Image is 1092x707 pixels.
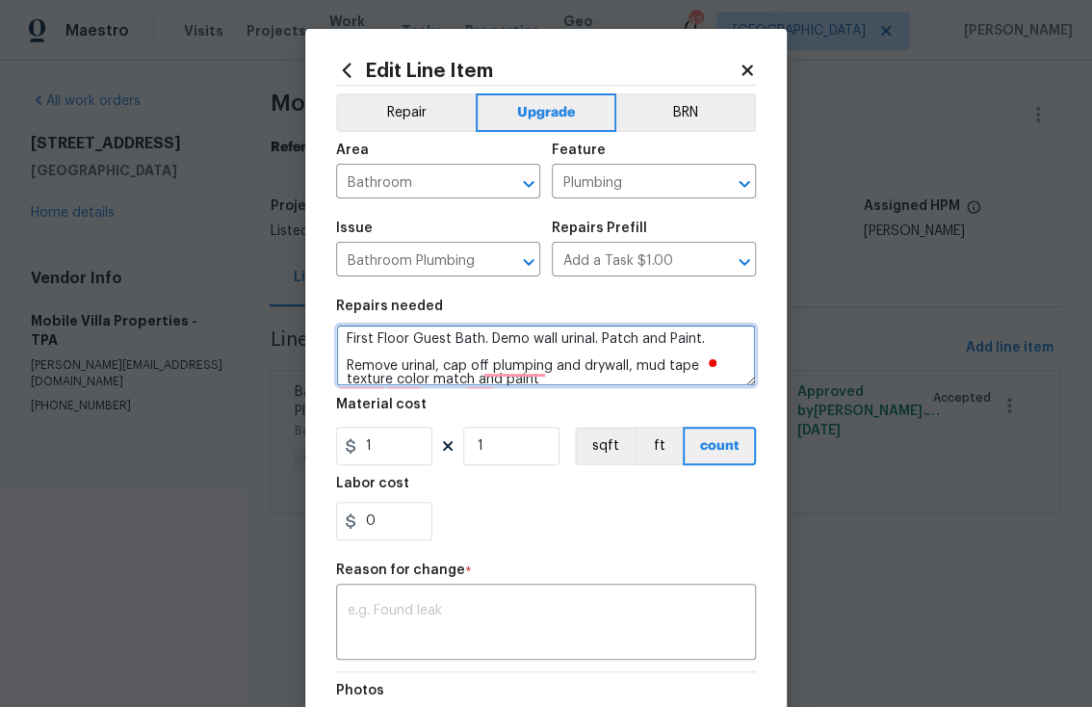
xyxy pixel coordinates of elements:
[336,684,384,697] h5: Photos
[552,144,606,157] h5: Feature
[552,222,647,235] h5: Repairs Prefill
[336,477,409,490] h5: Labor cost
[616,93,756,132] button: BRN
[336,60,739,81] h2: Edit Line Item
[476,93,617,132] button: Upgrade
[336,222,373,235] h5: Issue
[336,144,369,157] h5: Area
[575,427,635,465] button: sqft
[635,427,683,465] button: ft
[336,563,465,577] h5: Reason for change
[683,427,756,465] button: count
[336,398,427,411] h5: Material cost
[336,300,443,313] h5: Repairs needed
[731,170,758,197] button: Open
[731,249,758,275] button: Open
[515,249,542,275] button: Open
[515,170,542,197] button: Open
[336,325,756,386] textarea: To enrich screen reader interactions, please activate Accessibility in Grammarly extension settings
[336,93,476,132] button: Repair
